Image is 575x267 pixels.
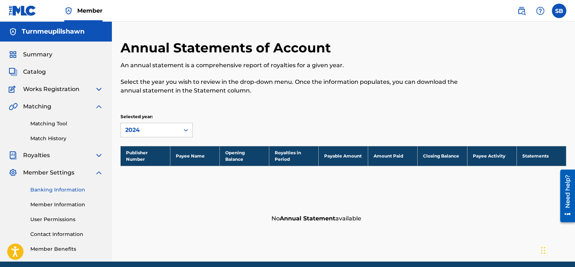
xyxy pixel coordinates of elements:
[30,245,103,253] a: Member Benefits
[539,232,575,267] iframe: Chat Widget
[280,215,335,222] strong: Annual Statement
[23,68,46,76] span: Catalog
[9,151,17,160] img: Royalties
[555,167,575,225] iframe: Resource Center
[121,61,464,70] p: An annual statement is a comprehensive report of royalties for a given year.
[541,240,545,261] div: Drag
[23,85,79,94] span: Works Registration
[319,146,368,166] th: Payable Amount
[30,135,103,142] a: Match History
[121,78,464,95] p: Select the year you wish to review in the drop-down menu. Once the information populates, you can...
[77,7,103,15] span: Member
[533,4,548,18] div: Help
[514,4,529,18] a: Public Search
[30,186,103,194] a: Banking Information
[517,7,526,15] img: search
[517,146,566,166] th: Statements
[30,201,103,208] a: Member Information
[121,146,170,166] th: Publisher Number
[9,5,36,16] img: MLC Logo
[30,216,103,223] a: User Permissions
[95,168,103,177] img: expand
[95,102,103,111] img: expand
[121,40,335,56] h2: Annual Statements of Account
[125,126,175,134] div: 2024
[170,146,219,166] th: Payee Name
[269,146,318,166] th: Royalties in Period
[64,7,73,15] img: Top Rightsholder
[368,146,418,166] th: Amount Paid
[9,68,46,76] a: CatalogCatalog
[9,168,17,177] img: Member Settings
[23,168,74,177] span: Member Settings
[9,50,52,59] a: SummarySummary
[536,7,545,15] img: help
[552,4,566,18] div: User Menu
[95,151,103,160] img: expand
[9,102,18,111] img: Matching
[23,50,52,59] span: Summary
[9,85,18,94] img: Works Registration
[30,120,103,128] a: Matching Tool
[30,231,103,238] a: Contact Information
[418,146,467,166] th: Closing Balance
[22,27,84,36] h5: Turnmeuplilshawn
[121,113,193,120] p: Selected year:
[9,27,17,36] img: Accounts
[219,146,269,166] th: Opening Balance
[9,50,17,59] img: Summary
[23,102,51,111] span: Matching
[23,151,50,160] span: Royalties
[268,211,566,227] div: No available
[467,146,517,166] th: Payee Activity
[9,68,17,76] img: Catalog
[95,85,103,94] img: expand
